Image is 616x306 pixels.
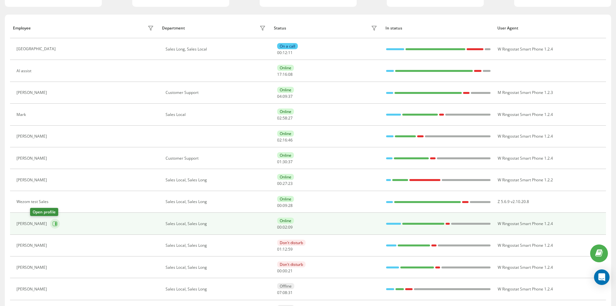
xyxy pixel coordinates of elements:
[498,221,553,226] span: W Ringostat Smart Phone 1.2.4
[498,46,553,52] span: W Ringostat Smart Phone 1.2.4
[277,138,293,142] div: : :
[274,26,286,30] div: Status
[166,178,267,182] div: Sales Local, Sales Long
[277,290,293,295] div: : :
[498,133,553,139] span: W Ringostat Smart Phone 1.2.4
[385,26,491,30] div: In status
[498,286,553,292] span: W Ringostat Smart Phone 1.2.4
[166,287,267,291] div: Sales Local, Sales Long
[288,203,293,208] span: 28
[277,51,293,55] div: : :
[498,177,553,183] span: W Ringostat Smart Phone 1.2.2
[498,155,553,161] span: W Ringostat Smart Phone 1.2.4
[277,65,294,71] div: Online
[288,181,293,186] span: 23
[166,199,267,204] div: Sales Local, Sales Long
[166,112,267,117] div: Sales Local
[13,26,31,30] div: Employee
[16,156,49,161] div: [PERSON_NAME]
[288,224,293,230] span: 09
[16,178,49,182] div: [PERSON_NAME]
[166,47,267,51] div: Sales Long, Sales Local
[277,203,293,208] div: : :
[16,47,57,51] div: [GEOGRAPHIC_DATA]
[277,240,306,246] div: Don't disturb
[166,265,267,270] div: Sales Local, Sales Long
[283,137,287,143] span: 16
[288,50,293,55] span: 11
[277,160,293,164] div: : :
[283,268,287,274] span: 00
[594,269,610,285] div: Open Intercom Messenger
[277,43,298,49] div: On a call
[283,224,287,230] span: 02
[277,87,294,93] div: Online
[166,90,267,95] div: Customer Support
[288,290,293,295] span: 31
[277,268,282,274] span: 00
[288,159,293,164] span: 37
[283,72,287,77] span: 16
[277,50,282,55] span: 00
[277,72,293,77] div: : :
[277,181,293,186] div: : :
[283,290,287,295] span: 08
[277,290,282,295] span: 07
[16,112,27,117] div: Mark
[277,203,282,208] span: 00
[16,134,49,139] div: [PERSON_NAME]
[162,26,185,30] div: Department
[283,246,287,252] span: 12
[277,261,306,267] div: Don't disturb
[16,90,49,95] div: [PERSON_NAME]
[277,94,282,99] span: 04
[277,269,293,273] div: : :
[277,137,282,143] span: 02
[498,112,553,117] span: W Ringostat Smart Phone 1.2.4
[277,94,293,99] div: : :
[277,152,294,158] div: Online
[277,218,294,224] div: Online
[277,130,294,137] div: Online
[16,199,50,204] div: Wezom test Sales
[277,224,282,230] span: 00
[498,199,529,204] span: Z 5.6.9 v2.10.20.8
[497,26,603,30] div: User Agent
[283,94,287,99] span: 09
[16,265,49,270] div: [PERSON_NAME]
[288,246,293,252] span: 59
[277,108,294,115] div: Online
[283,50,287,55] span: 12
[277,72,282,77] span: 17
[277,283,294,289] div: Offline
[283,159,287,164] span: 30
[277,116,293,120] div: : :
[166,156,267,161] div: Customer Support
[16,69,33,73] div: AI assist
[277,174,294,180] div: Online
[498,265,553,270] span: W Ringostat Smart Phone 1.2.4
[288,94,293,99] span: 37
[16,287,49,291] div: [PERSON_NAME]
[30,208,58,216] div: Open profile
[283,203,287,208] span: 09
[288,115,293,121] span: 27
[277,159,282,164] span: 01
[16,243,49,248] div: [PERSON_NAME]
[277,246,282,252] span: 01
[277,225,293,230] div: : :
[283,181,287,186] span: 27
[498,243,553,248] span: W Ringostat Smart Phone 1.2.4
[277,247,293,252] div: : :
[166,243,267,248] div: Sales Local, Sales Long
[288,137,293,143] span: 46
[277,196,294,202] div: Online
[498,90,553,95] span: M Ringostat Smart Phone 1.2.3
[277,115,282,121] span: 02
[288,268,293,274] span: 21
[166,221,267,226] div: Sales Local, Sales Long
[16,221,49,226] div: [PERSON_NAME]
[288,72,293,77] span: 08
[277,181,282,186] span: 00
[283,115,287,121] span: 58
